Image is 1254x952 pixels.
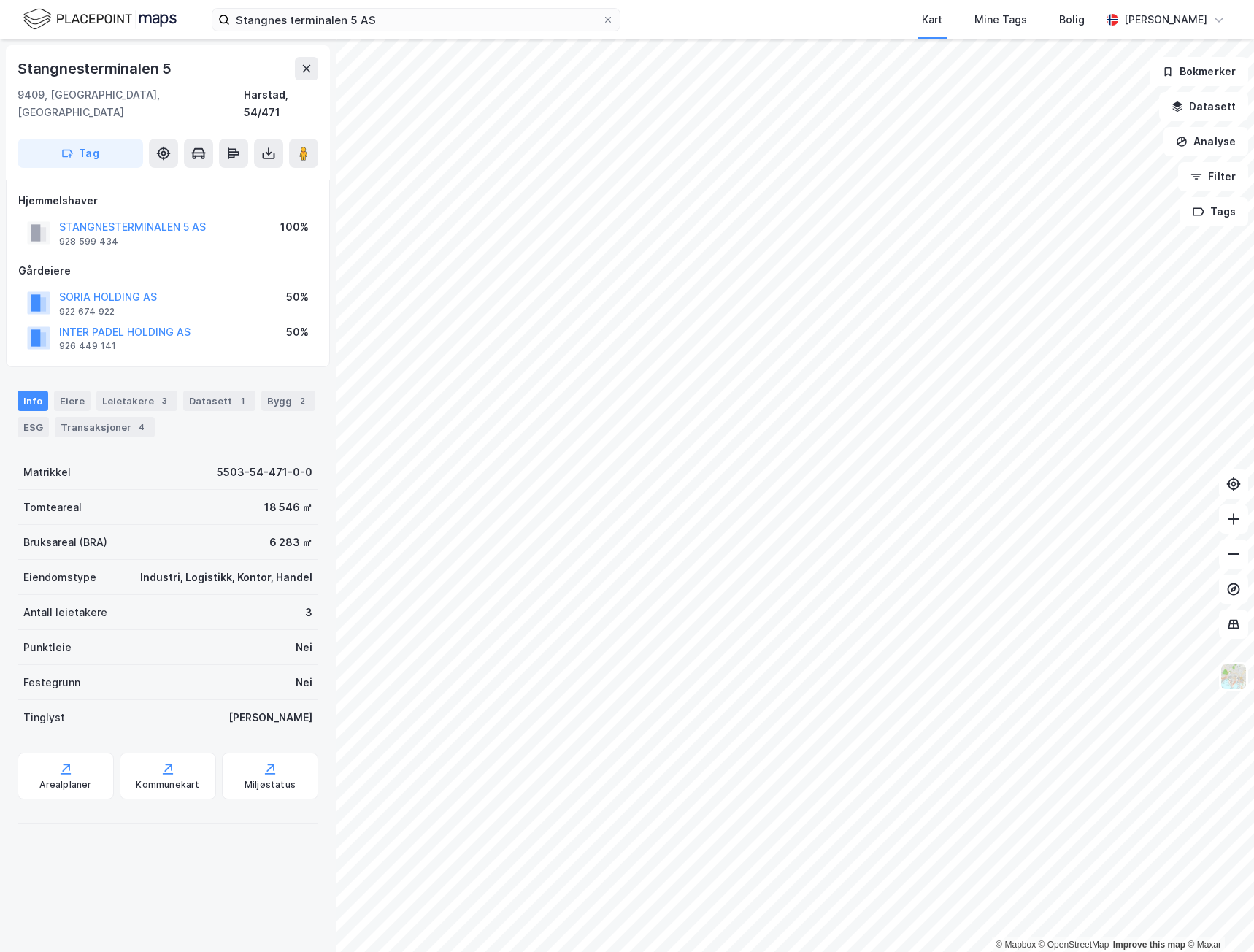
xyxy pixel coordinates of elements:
div: Miljøstatus [245,779,296,791]
iframe: Chat Widget [1181,882,1254,952]
div: 3 [157,394,172,408]
div: Tomteareal [23,499,82,516]
div: Industri, Logistikk, Kontor, Handel [140,569,312,586]
div: Hjemmelshaver [18,192,318,210]
div: 1 [235,394,250,408]
div: Antall leietakere [23,604,107,621]
div: Info [18,391,48,411]
div: Bolig [1059,11,1085,28]
div: Kommunekart [136,779,199,791]
button: Analyse [1163,127,1248,156]
div: 100% [280,218,309,236]
div: 2 [295,394,309,408]
div: Matrikkel [23,464,71,481]
div: 6 283 ㎡ [269,534,312,551]
div: Kart [922,11,942,28]
img: logo.f888ab2527a4732fd821a326f86c7f29.svg [23,7,177,32]
div: 928 599 434 [59,236,118,247]
div: Bruksareal (BRA) [23,534,107,551]
div: 5503-54-471-0-0 [217,464,312,481]
div: Mine Tags [974,11,1027,28]
div: Nei [296,639,312,656]
img: Z [1220,663,1247,691]
div: ESG [18,417,49,437]
div: Festegrunn [23,674,80,691]
a: Improve this map [1113,940,1185,950]
div: Leietakere [96,391,177,411]
div: 50% [286,323,309,341]
div: [PERSON_NAME] [1124,11,1207,28]
div: [PERSON_NAME] [228,709,312,726]
a: OpenStreetMap [1039,940,1109,950]
div: Harstad, 54/471 [244,86,318,121]
div: 18 546 ㎡ [264,499,312,516]
div: Gårdeiere [18,262,318,280]
button: Filter [1178,162,1248,191]
div: Arealplaner [39,779,91,791]
a: Mapbox [996,940,1036,950]
button: Tag [18,139,143,168]
div: 4 [134,420,149,434]
div: 50% [286,288,309,306]
button: Datasett [1159,92,1248,121]
div: 3 [305,604,312,621]
div: Eiendomstype [23,569,96,586]
input: Søk på adresse, matrikkel, gårdeiere, leietakere eller personer [230,9,602,31]
button: Tags [1180,197,1248,226]
div: Nei [296,674,312,691]
div: Datasett [183,391,255,411]
div: 922 674 922 [59,306,115,318]
div: Punktleie [23,639,72,656]
div: Eiere [54,391,91,411]
div: Tinglyst [23,709,65,726]
button: Bokmerker [1150,57,1248,86]
div: Stangnesterminalen 5 [18,57,174,80]
div: Bygg [261,391,315,411]
div: 9409, [GEOGRAPHIC_DATA], [GEOGRAPHIC_DATA] [18,86,244,121]
div: 926 449 141 [59,340,116,352]
div: Transaksjoner [55,417,155,437]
